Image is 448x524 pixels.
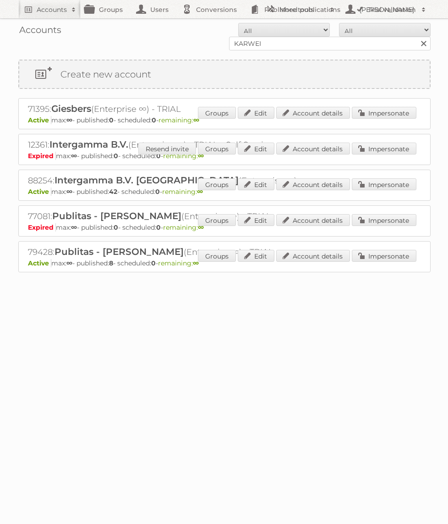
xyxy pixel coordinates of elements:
a: Edit [238,214,274,226]
strong: 0 [114,152,118,160]
h2: [PERSON_NAME] [357,5,417,14]
a: Impersonate [352,214,416,226]
a: Account details [276,250,350,262]
strong: 0 [155,188,160,196]
h2: 71395: (Enterprise ∞) - TRIAL [28,103,349,115]
span: Publitas - [PERSON_NAME] [52,210,181,221]
a: Account details [276,178,350,190]
p: max: - published: - scheduled: - [28,116,421,124]
a: Impersonate [352,107,416,119]
strong: ∞ [197,188,203,196]
strong: 8 [109,259,113,267]
span: remaining: [162,188,203,196]
a: Groups [198,214,236,226]
strong: 0 [156,223,161,232]
a: Impersonate [352,143,416,154]
strong: 0 [151,259,156,267]
h2: 77081: (Enterprise ∞) - TRIAL [28,210,349,222]
h2: 79428: (Enterprise ∞) - TRIAL [28,246,349,258]
span: Intergamma B.V. [GEOGRAPHIC_DATA] [55,175,239,186]
a: Impersonate [352,178,416,190]
a: Edit [238,143,274,154]
strong: ∞ [71,223,77,232]
span: Active [28,116,51,124]
span: Active [28,259,51,267]
strong: 0 [152,116,156,124]
a: Groups [198,143,236,154]
p: max: - published: - scheduled: - [28,188,421,196]
h2: 88254: (Enterprise ∞) [28,175,349,187]
strong: ∞ [193,116,199,124]
span: Publitas - [PERSON_NAME] [55,246,184,257]
a: Account details [276,143,350,154]
strong: ∞ [193,259,199,267]
a: Impersonate [352,250,416,262]
strong: ∞ [66,188,72,196]
h2: More tools [279,5,325,14]
a: Create new account [19,61,430,88]
a: Edit [238,107,274,119]
span: Giesbers [51,103,91,114]
span: remaining: [158,116,199,124]
strong: 42 [109,188,117,196]
p: max: - published: - scheduled: - [28,259,421,267]
p: max: - published: - scheduled: - [28,152,421,160]
span: remaining: [163,223,204,232]
strong: 0 [109,116,114,124]
a: Edit [238,250,274,262]
strong: 0 [114,223,118,232]
strong: ∞ [66,259,72,267]
span: Expired [28,152,56,160]
a: Edit [238,178,274,190]
a: Account details [276,107,350,119]
span: Intergamma B.V. [49,139,128,150]
p: max: - published: - scheduled: - [28,223,421,232]
h2: Accounts [37,5,67,14]
a: Resend invite [138,143,196,154]
strong: ∞ [71,152,77,160]
a: Account details [276,214,350,226]
a: Groups [198,178,236,190]
h2: 12361: (Enterprise ∞) - TRIAL - Self Service [28,139,349,151]
a: Groups [198,107,236,119]
span: remaining: [158,259,199,267]
span: Active [28,188,51,196]
strong: ∞ [66,116,72,124]
span: Expired [28,223,56,232]
a: Groups [198,250,236,262]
